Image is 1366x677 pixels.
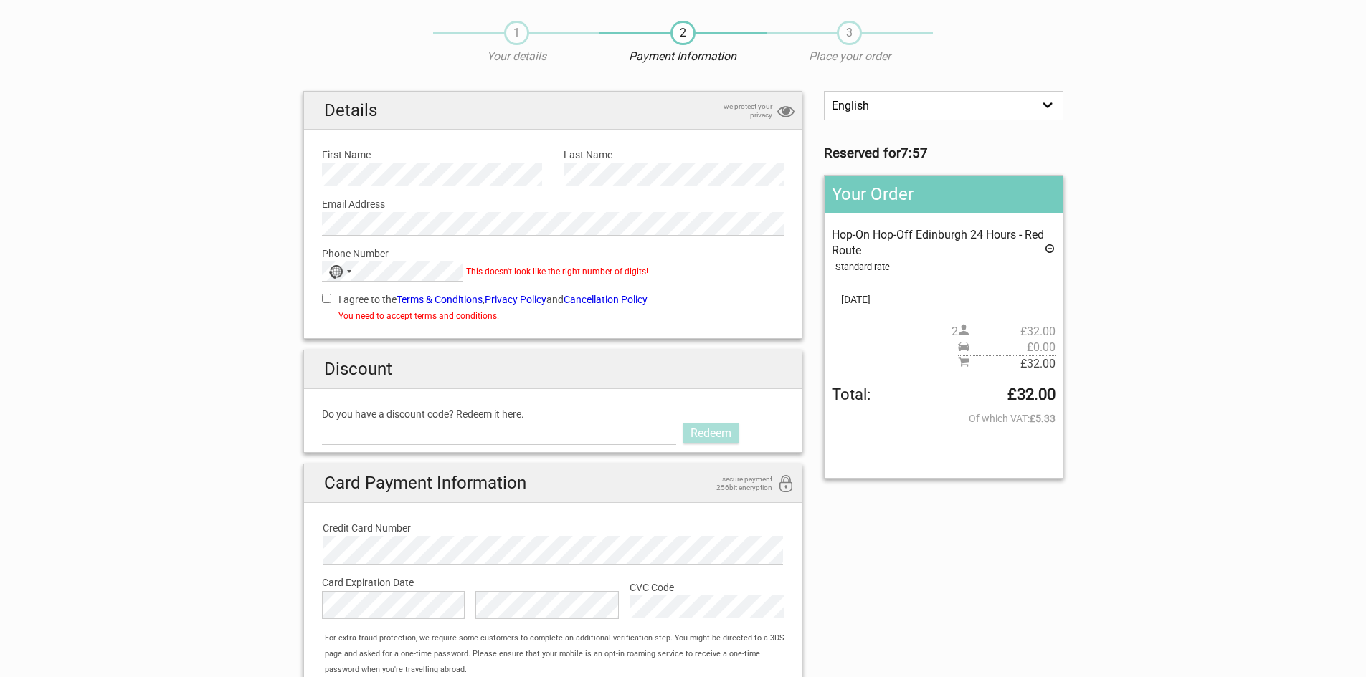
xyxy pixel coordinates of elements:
[304,92,802,130] h2: Details
[958,340,1056,355] span: Pickup price
[824,145,1063,161] h3: Reserved for
[901,145,928,161] strong: 7:57
[670,21,696,45] span: 2
[777,102,795,122] i: privacy protection
[701,475,772,492] span: secure payment 256bit encryption
[322,246,784,261] label: Phone Number
[322,406,784,422] label: Do you have a discount code? Redeem it here.
[564,294,648,305] a: Cancellation Policy
[837,21,862,45] span: 3
[832,410,1055,426] span: Of which VAT:
[165,22,182,39] button: Open LiveChat chat widget
[322,147,542,163] label: First Name
[683,423,739,443] a: Redeem
[832,228,1044,257] span: Hop-On Hop-Off Edinburgh 24 Hours - Red Route
[952,324,1056,340] span: 2 person(s)
[504,21,529,45] span: 1
[630,580,784,595] label: CVC Code
[1007,387,1056,403] strong: £32.00
[433,49,599,64] p: Your details
[701,102,772,120] span: we protect your privacy
[767,49,933,64] p: Place your order
[832,387,1055,403] span: Total to be paid
[969,340,1056,355] span: £0.00
[969,356,1056,372] span: £32.00
[322,292,784,307] label: I agree to the , and
[304,350,802,388] h2: Discount
[564,147,784,163] label: Last Name
[1030,410,1056,426] strong: £5.33
[20,25,162,37] p: We're away right now. Please check back later!
[969,324,1056,340] span: £32.00
[322,308,784,324] div: You need to accept terms and conditions.
[835,259,1055,275] div: Standard rate
[322,196,784,212] label: Email Address
[322,575,784,590] label: Card Expiration Date
[323,520,784,536] label: Credit Card Number
[832,292,1055,307] span: [DATE]
[397,294,483,305] a: Terms & Conditions
[958,355,1056,372] span: Subtotal
[466,267,648,277] span: This doesn't look like the right number of digits!
[777,475,795,494] i: 256bit encryption
[485,294,546,305] a: Privacy Policy
[304,464,802,502] h2: Card Payment Information
[323,262,359,281] button: Selected country
[825,176,1062,213] h2: Your Order
[599,49,766,64] p: Payment Information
